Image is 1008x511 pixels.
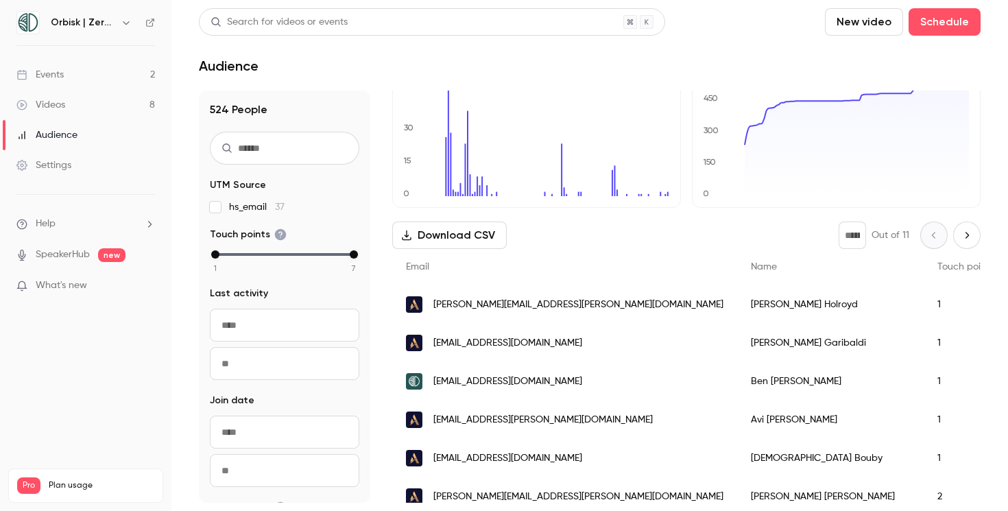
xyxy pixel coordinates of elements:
[404,123,413,132] text: 30
[211,15,348,29] div: Search for videos or events
[433,375,582,389] span: [EMAIL_ADDRESS][DOMAIN_NAME]
[17,12,39,34] img: Orbisk | Zero Food Waste
[352,262,356,274] span: 7
[16,68,64,82] div: Events
[924,401,1007,439] div: 1
[433,490,723,504] span: [PERSON_NAME][EMAIL_ADDRESS][PERSON_NAME][DOMAIN_NAME]
[433,298,723,312] span: [PERSON_NAME][EMAIL_ADDRESS][PERSON_NAME][DOMAIN_NAME]
[210,454,359,487] input: To
[350,250,358,259] div: max
[36,217,56,231] span: Help
[703,157,716,167] text: 150
[433,336,582,350] span: [EMAIL_ADDRESS][DOMAIN_NAME]
[406,335,422,351] img: accor.com
[737,401,924,439] div: Avi [PERSON_NAME]
[737,439,924,477] div: [DEMOGRAPHIC_DATA] Bouby
[924,324,1007,362] div: 1
[406,488,422,505] img: accor.com
[51,16,115,29] h6: Orbisk | Zero Food Waste
[16,98,65,112] div: Videos
[210,287,268,300] span: Last activity
[16,217,155,231] li: help-dropdown-opener
[737,285,924,324] div: [PERSON_NAME] Holroyd
[406,412,422,428] img: accor.com
[872,228,909,242] p: Out of 11
[17,477,40,494] span: Pro
[16,158,71,172] div: Settings
[737,324,924,362] div: [PERSON_NAME] Garibaldi
[211,250,219,259] div: min
[406,262,429,272] span: Email
[737,362,924,401] div: Ben [PERSON_NAME]
[924,285,1007,324] div: 1
[210,309,359,342] input: From
[703,189,709,198] text: 0
[214,262,217,274] span: 1
[139,280,155,292] iframe: Noticeable Trigger
[704,126,719,135] text: 300
[210,416,359,449] input: From
[36,248,90,262] a: SpeakerHub
[98,248,125,262] span: new
[406,373,422,390] img: orbisk.com
[937,262,994,272] span: Touch points
[433,413,653,427] span: [EMAIL_ADDRESS][PERSON_NAME][DOMAIN_NAME]
[403,189,409,198] text: 0
[751,262,777,272] span: Name
[210,102,359,118] h1: 524 People
[36,278,87,293] span: What's new
[275,202,285,212] span: 37
[924,439,1007,477] div: 1
[392,222,507,249] button: Download CSV
[403,156,411,165] text: 15
[825,8,903,36] button: New video
[210,228,287,241] span: Touch points
[953,222,981,249] button: Next page
[229,200,285,214] span: hs_email
[704,93,718,103] text: 450
[199,58,259,74] h1: Audience
[924,362,1007,401] div: 1
[433,451,582,466] span: [EMAIL_ADDRESS][DOMAIN_NAME]
[406,296,422,313] img: accor.com
[909,8,981,36] button: Schedule
[210,394,254,407] span: Join date
[210,347,359,380] input: To
[16,128,77,142] div: Audience
[210,178,266,192] span: UTM Source
[406,450,422,466] img: movenpick.com
[49,480,154,491] span: Plan usage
